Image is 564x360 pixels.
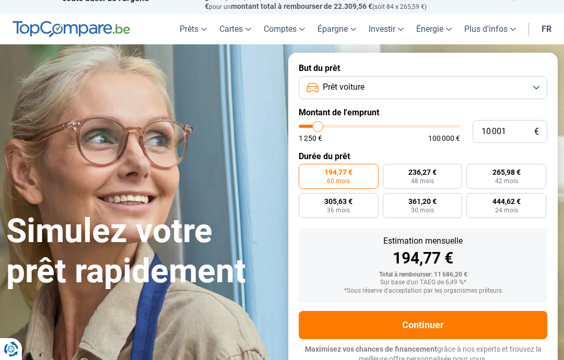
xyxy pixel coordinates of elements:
[311,14,362,44] a: Épargne
[534,127,539,136] span: €
[307,237,539,245] div: Estimation mensuelle
[257,14,311,44] a: Comptes
[408,198,437,205] span: 361,20 €
[411,178,434,184] span: 48 mois
[492,169,521,176] span: 265,98 €
[299,151,547,161] label: Durée du prêt
[307,279,539,286] div: Sur base d'un TAEG de 6,49 %*
[307,287,539,295] div: *Sous réserve d'acceptation par les organismes prêteurs
[535,14,558,44] a: fr
[6,211,276,292] h1: Simulez votre prêt rapidement
[492,198,521,205] span: 444,62 €
[324,169,352,176] span: 194,77 €
[408,169,437,176] span: 236,27 €
[173,14,213,44] a: Prêts
[299,135,322,142] span: 1 250 €
[307,271,539,279] div: Total à rembourser: 11 686,20 €
[327,207,350,213] span: 36 mois
[307,250,539,266] div: 194,77 €
[428,135,460,142] span: 100 000 €
[410,14,458,44] a: Énergie
[305,345,437,353] span: Maximisez vos chances de financement
[324,198,352,205] span: 305,63 €
[299,76,547,99] button: Prêt voiture
[411,207,434,213] span: 30 mois
[458,14,522,44] a: Plus d'infos
[13,21,130,38] img: TopCompare
[323,81,365,93] span: Prêt voiture
[299,63,547,73] label: But du prêt
[299,311,547,339] button: Continuer
[327,178,350,184] span: 60 mois
[362,14,410,44] a: Investir
[213,14,257,44] a: Cartes
[495,178,518,184] span: 42 mois
[231,2,372,10] span: montant total à rembourser de 22.309,56 €
[299,107,547,117] label: Montant de l'emprunt
[495,207,518,213] span: 24 mois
